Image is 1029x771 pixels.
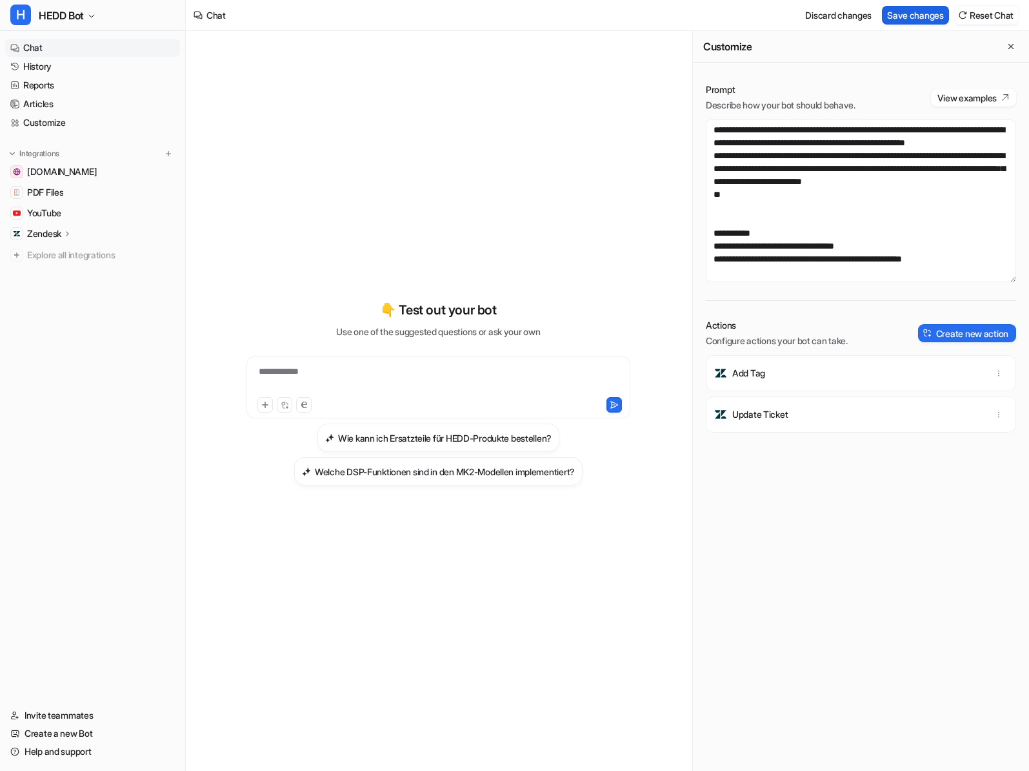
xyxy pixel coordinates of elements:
[380,300,496,320] p: 👇 Test out your bot
[5,246,180,264] a: Explore all integrations
[302,467,311,477] img: Welche DSP-Funktionen sind in den MK2-Modellen implementiert?
[317,424,559,452] button: Wie kann ich Ersatzteile für HEDD-Produkte bestellen?Wie kann ich Ersatzteile für HEDD-Produkte b...
[714,367,727,380] img: Add Tag icon
[706,83,855,96] p: Prompt
[5,114,180,132] a: Customize
[5,39,180,57] a: Chat
[27,186,63,199] span: PDF Files
[338,431,552,445] h3: Wie kann ich Ersatzteile für HEDD-Produkte bestellen?
[27,245,175,265] span: Explore all integrations
[10,5,31,25] span: H
[706,319,848,332] p: Actions
[732,367,765,380] p: Add Tag
[5,743,180,761] a: Help and support
[5,183,180,201] a: PDF FilesPDF Files
[315,465,575,478] h3: Welche DSP-Funktionen sind in den MK2-Modellen implementiert?
[800,6,877,25] button: Discard changes
[1003,39,1019,54] button: Close flyout
[706,334,848,347] p: Configure actions your bot can take.
[19,149,59,159] p: Integrations
[5,725,180,743] a: Create a new Bot
[918,324,1016,342] button: Create new action
[294,457,583,486] button: Welche DSP-Funktionen sind in den MK2-Modellen implementiert?Welche DSP-Funktionen sind in den MK...
[13,189,21,196] img: PDF Files
[5,57,180,76] a: History
[732,408,788,421] p: Update Ticket
[706,99,855,112] p: Describe how your bot should behave.
[206,8,226,22] div: Chat
[164,149,173,158] img: menu_add.svg
[39,6,84,25] span: HEDD Bot
[27,207,61,220] span: YouTube
[703,40,752,53] h2: Customize
[931,88,1016,107] button: View examples
[923,329,932,338] img: create-action-icon.svg
[882,6,949,25] button: Save changes
[5,204,180,222] a: YouTubeYouTube
[13,168,21,176] img: hedd.audio
[27,227,61,240] p: Zendesk
[5,706,180,725] a: Invite teammates
[5,95,180,113] a: Articles
[13,209,21,217] img: YouTube
[10,249,23,262] img: explore all integrations
[954,6,1019,25] button: Reset Chat
[714,408,727,421] img: Update Ticket icon
[8,149,17,158] img: expand menu
[958,10,967,20] img: reset
[13,230,21,238] img: Zendesk
[5,76,180,94] a: Reports
[325,433,334,443] img: Wie kann ich Ersatzteile für HEDD-Produkte bestellen?
[5,163,180,181] a: hedd.audio[DOMAIN_NAME]
[27,165,97,178] span: [DOMAIN_NAME]
[5,147,63,160] button: Integrations
[336,325,540,338] p: Use one of the suggested questions or ask your own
